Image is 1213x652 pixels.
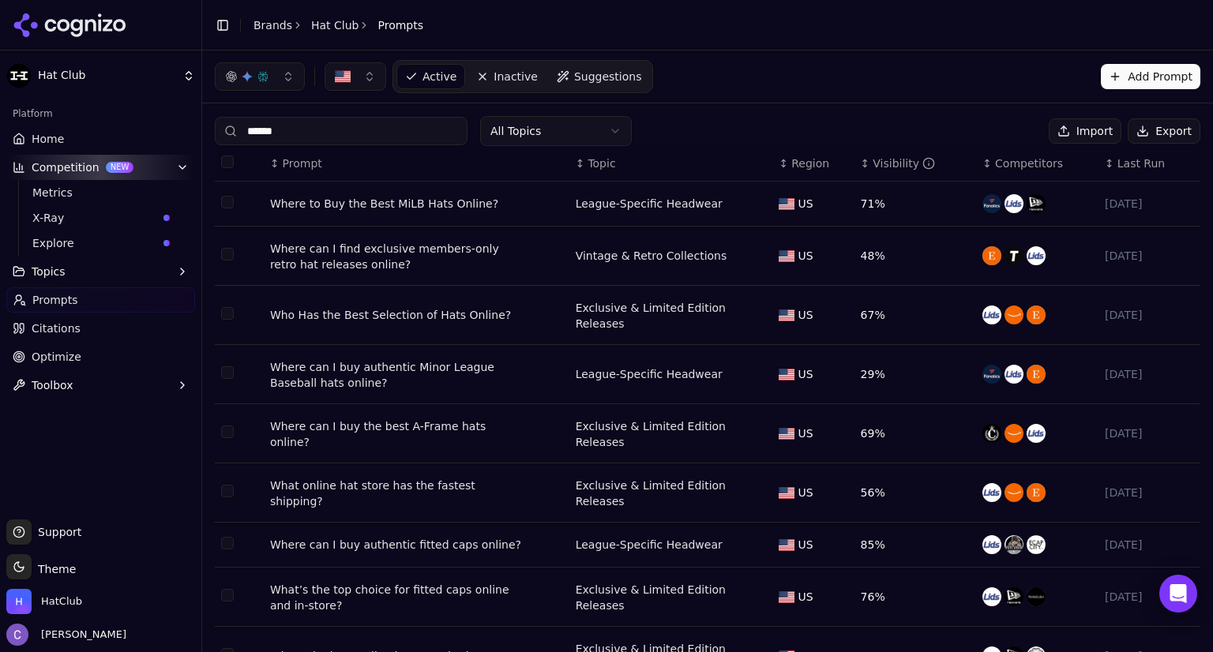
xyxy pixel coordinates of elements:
div: ↕Visibility [861,156,971,171]
img: lids [1005,365,1023,384]
img: amazon [1005,305,1023,324]
div: 67% [861,307,971,323]
img: ecapcity [1027,535,1046,554]
button: Export [1128,118,1200,144]
button: Import [1049,118,1121,144]
button: Select row 6 [221,485,234,497]
img: US flag [779,591,794,603]
img: HatClub [6,589,32,614]
a: Where to Buy the Best MiLB Hats Online? [270,196,498,212]
img: etsy [1027,365,1046,384]
a: Exclusive & Limited Edition Releases [576,582,767,613]
a: X-Ray [26,207,176,229]
span: Last Run [1117,156,1165,171]
img: amazon [1005,483,1023,502]
button: Select row 5 [221,425,234,438]
div: 71% [861,196,971,212]
span: Topic [588,156,615,171]
img: Chris Hayes [6,624,28,646]
a: League-Specific Headwear [576,537,723,553]
img: lids [982,535,1001,554]
button: Open user button [6,624,126,646]
img: topperzstore [1005,246,1023,265]
img: fanatics [982,194,1001,213]
a: Hat Club [311,17,359,33]
div: 29% [861,366,971,382]
th: Region [772,146,854,182]
button: Select all rows [221,156,234,168]
img: US flag [779,369,794,380]
span: Optimize [32,349,81,365]
div: Where can I buy the best A-Frame hats online? [270,418,523,450]
button: Select row 7 [221,537,234,549]
a: Where can I buy authentic Minor League Baseball hats online? [270,359,523,391]
button: Select row 8 [221,589,234,601]
button: Toolbox [6,373,195,398]
img: etsy [1027,483,1046,502]
img: amazon [1005,424,1023,443]
div: [DATE] [1105,248,1194,264]
span: US [798,196,813,212]
img: lids [982,483,1001,502]
img: US flag [779,539,794,551]
div: ↕Region [779,156,847,171]
img: etsy [1027,305,1046,324]
span: US [798,366,813,382]
button: CompetitionNEW [6,155,195,180]
img: US flag [779,428,794,440]
a: Vintage & Retro Collections [576,248,727,264]
span: Explore [32,235,157,251]
button: Select row 4 [221,366,234,379]
span: Suggestions [574,69,642,84]
div: League-Specific Headwear [576,196,723,212]
button: Topics [6,259,195,284]
span: [PERSON_NAME] [35,628,126,642]
span: Hat Club [38,69,176,83]
div: Exclusive & Limited Edition Releases [576,478,767,509]
button: Open organization switcher [6,589,82,614]
span: Support [32,524,81,540]
th: brandMentionRate [854,146,977,182]
div: League-Specific Headwear [576,366,723,382]
div: 48% [861,248,971,264]
div: 69% [861,425,971,441]
a: What online hat store has the fastest shipping? [270,478,523,509]
div: [DATE] [1105,589,1194,605]
span: Prompt [283,156,322,171]
span: Metrics [32,185,170,200]
img: lids [1027,424,1046,443]
div: [DATE] [1105,537,1194,553]
img: US flag [779,198,794,210]
a: Citations [6,316,195,341]
span: Region [791,156,829,171]
span: US [798,307,813,323]
span: US [798,537,813,553]
div: Visibility [873,156,935,171]
button: Select row 3 [221,307,234,320]
div: Where can I buy authentic fitted caps online? [270,537,521,553]
a: Active [396,64,465,89]
div: [DATE] [1105,485,1194,500]
button: Select row 2 [221,248,234,260]
a: Home [6,126,195,152]
span: Competitors [995,156,1063,171]
img: US flag [779,487,794,499]
a: Exclusive & Limited Edition Releases [576,300,767,332]
div: Platform [6,101,195,126]
a: Suggestions [549,64,650,89]
a: Metrics [26,182,176,204]
a: Who Has the Best Selection of Hats Online? [270,307,511,323]
div: ↕Topic [576,156,767,171]
span: Inactive [494,69,538,84]
th: Competitors [976,146,1098,182]
a: Where can I find exclusive members-only retro hat releases online? [270,241,523,272]
img: lids [982,587,1001,606]
span: US [798,425,813,441]
div: [DATE] [1105,366,1194,382]
button: Add Prompt [1101,64,1200,89]
div: ↕Competitors [982,156,1092,171]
